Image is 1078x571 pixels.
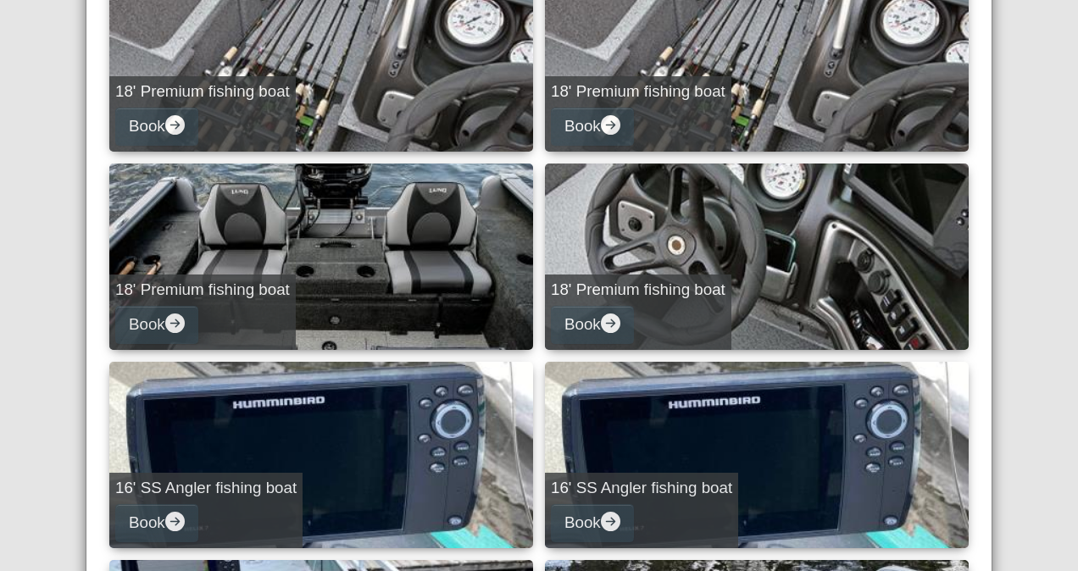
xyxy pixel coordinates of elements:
h5: 18' Premium fishing boat [551,82,725,102]
h5: 16' SS Angler fishing boat [115,479,297,498]
svg: arrow right circle fill [601,512,620,531]
h5: 16' SS Angler fishing boat [551,479,732,498]
button: Bookarrow right circle fill [115,108,198,146]
button: Bookarrow right circle fill [551,108,634,146]
h5: 18' Premium fishing boat [551,280,725,300]
button: Bookarrow right circle fill [551,306,634,344]
svg: arrow right circle fill [165,512,185,531]
svg: arrow right circle fill [165,313,185,333]
svg: arrow right circle fill [165,115,185,135]
svg: arrow right circle fill [601,313,620,333]
svg: arrow right circle fill [601,115,620,135]
h5: 18' Premium fishing boat [115,280,290,300]
button: Bookarrow right circle fill [115,306,198,344]
h5: 18' Premium fishing boat [115,82,290,102]
button: Bookarrow right circle fill [551,504,634,542]
button: Bookarrow right circle fill [115,504,198,542]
